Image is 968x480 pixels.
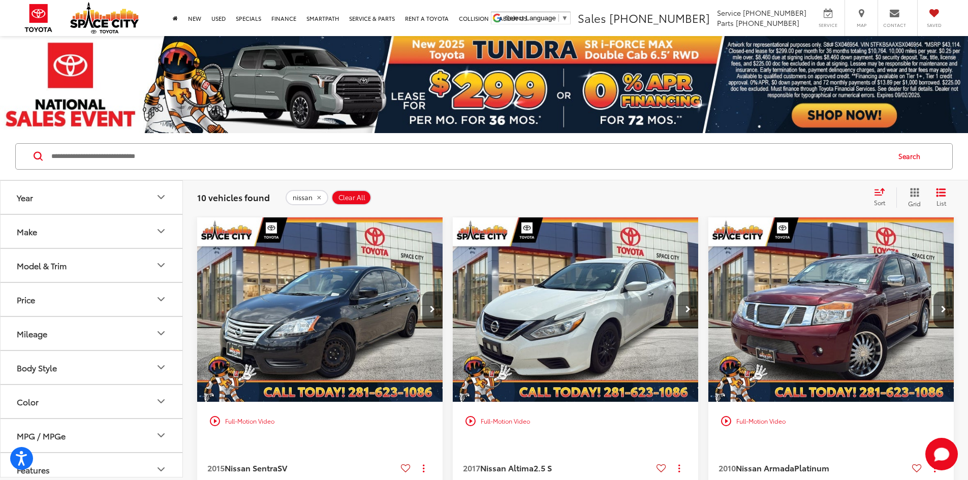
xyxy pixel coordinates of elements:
[869,187,896,208] button: Select sort value
[1,351,183,384] button: Body StyleBody Style
[794,462,829,473] span: Platinum
[708,217,955,402] a: 2010 Nissan Armada Platinum2010 Nissan Armada Platinum2010 Nissan Armada Platinum2010 Nissan Arma...
[1,419,183,452] button: MPG / MPGeMPG / MPGe
[155,191,167,203] div: Year
[17,397,39,406] div: Color
[463,462,652,473] a: 2017Nissan Altima2.5 S
[609,10,710,26] span: [PHONE_NUMBER]
[578,10,606,26] span: Sales
[480,462,534,473] span: Nissan Altima
[889,144,935,169] button: Search
[155,225,167,237] div: Make
[678,464,680,472] span: dropdown dots
[936,199,946,207] span: List
[463,462,480,473] span: 2017
[896,187,928,208] button: Grid View
[561,14,568,22] span: ▼
[719,462,908,473] a: 2010Nissan ArmadaPlatinum
[1,283,183,316] button: PricePrice
[452,217,699,402] a: 2017 Nissan Altima 2.5 S 4x22017 Nissan Altima 2.5 S 4x22017 Nissan Altima 2.5 S 4x22017 Nissan A...
[415,459,432,477] button: Actions
[338,194,365,202] span: Clear All
[17,261,67,270] div: Model & Trim
[717,8,741,18] span: Service
[1,249,183,282] button: Model & TrimModel & Trim
[1,317,183,350] button: MileageMileage
[277,462,287,473] span: SV
[933,292,954,327] button: Next image
[17,193,33,202] div: Year
[155,463,167,475] div: Features
[197,217,444,402] a: 2015 Nissan Sentra SV FWD2015 Nissan Sentra SV FWD2015 Nissan Sentra SV FWD2015 Nissan Sentra SV FWD
[923,22,945,28] span: Saved
[50,144,889,169] input: Search by Make, Model, or Keyword
[452,217,699,403] img: 2017 Nissan Altima 2.5 S 4x2
[925,438,958,470] svg: Start Chat
[817,22,839,28] span: Service
[883,22,906,28] span: Contact
[670,459,688,477] button: Actions
[207,462,397,473] a: 2015Nissan SentraSV
[928,187,954,208] button: List View
[874,198,885,207] span: Sort
[708,217,955,402] div: 2010 Nissan Armada Platinum 0
[286,190,328,205] button: remove nissan
[17,465,50,474] div: Features
[197,217,444,403] img: 2015 Nissan Sentra SV FWD
[17,329,47,338] div: Mileage
[155,395,167,407] div: Color
[423,464,424,472] span: dropdown dots
[850,22,872,28] span: Map
[1,385,183,418] button: ColorColor
[155,293,167,305] div: Price
[197,217,444,402] div: 2015 Nissan Sentra SV 0
[155,361,167,373] div: Body Style
[736,462,794,473] span: Nissan Armada
[925,438,958,470] button: Toggle Chat Window
[717,18,734,28] span: Parts
[17,295,35,304] div: Price
[534,462,552,473] span: 2.5 S
[1,215,183,248] button: MakeMake
[207,462,225,473] span: 2015
[225,462,277,473] span: Nissan Sentra
[422,292,443,327] button: Next image
[719,462,736,473] span: 2010
[908,199,921,208] span: Grid
[293,194,313,202] span: nissan
[678,292,698,327] button: Next image
[505,14,568,22] a: Select Language​
[17,227,37,236] div: Make
[155,259,167,271] div: Model & Trim
[743,8,806,18] span: [PHONE_NUMBER]
[708,217,955,403] img: 2010 Nissan Armada Platinum
[197,191,270,203] span: 10 vehicles found
[17,431,66,440] div: MPG / MPGe
[155,429,167,441] div: MPG / MPGe
[452,217,699,402] div: 2017 Nissan Altima 2.5 S 0
[331,190,371,205] button: Clear All
[70,2,139,34] img: Space City Toyota
[17,363,57,372] div: Body Style
[736,18,799,28] span: [PHONE_NUMBER]
[1,181,183,214] button: YearYear
[505,14,556,22] span: Select Language
[155,327,167,339] div: Mileage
